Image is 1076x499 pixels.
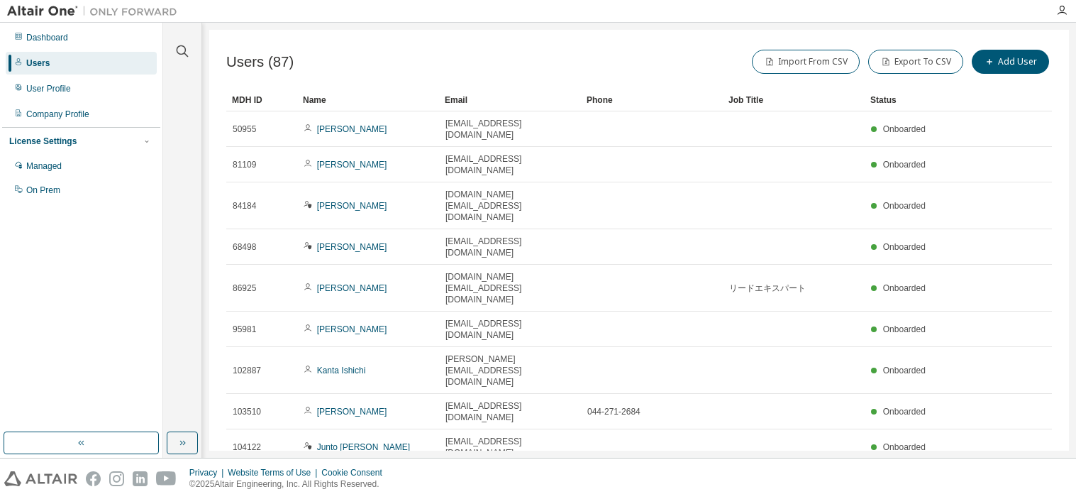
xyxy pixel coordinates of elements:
[883,442,926,452] span: Onboarded
[233,365,261,376] span: 102887
[883,160,926,170] span: Onboarded
[752,50,860,74] button: Import From CSV
[728,89,859,111] div: Job Title
[883,366,926,375] span: Onboarded
[7,4,184,18] img: Altair One
[445,189,575,223] span: [DOMAIN_NAME][EMAIL_ADDRESS][DOMAIN_NAME]
[26,160,62,172] div: Managed
[26,57,50,69] div: Users
[156,471,177,486] img: youtube.svg
[445,353,575,388] span: [PERSON_NAME][EMAIL_ADDRESS][DOMAIN_NAME]
[445,153,575,176] span: [EMAIL_ADDRESS][DOMAIN_NAME]
[317,407,387,417] a: [PERSON_NAME]
[445,318,575,341] span: [EMAIL_ADDRESS][DOMAIN_NAME]
[189,467,228,478] div: Privacy
[4,471,77,486] img: altair_logo.svg
[883,407,926,417] span: Onboarded
[445,400,575,423] span: [EMAIL_ADDRESS][DOMAIN_NAME]
[26,32,68,43] div: Dashboard
[303,89,433,111] div: Name
[317,442,410,452] a: Junto [PERSON_NAME]
[883,283,926,293] span: Onboarded
[9,136,77,147] div: License Settings
[868,50,963,74] button: Export To CSV
[445,436,575,459] span: [EMAIL_ADDRESS][DOMAIN_NAME]
[445,118,575,141] span: [EMAIL_ADDRESS][DOMAIN_NAME]
[189,478,391,490] p: © 2025 Altair Engineering, Inc. All Rights Reserved.
[445,271,575,305] span: [DOMAIN_NAME][EMAIL_ADDRESS][DOMAIN_NAME]
[587,89,717,111] div: Phone
[232,89,292,111] div: MDH ID
[883,124,926,134] span: Onboarded
[26,185,60,196] div: On Prem
[883,201,926,211] span: Onboarded
[233,124,256,135] span: 50955
[133,471,148,486] img: linkedin.svg
[233,283,256,294] span: 86925
[233,241,256,253] span: 68498
[26,83,71,94] div: User Profile
[226,54,294,70] span: Users (87)
[26,109,89,120] div: Company Profile
[317,160,387,170] a: [PERSON_NAME]
[317,201,387,211] a: [PERSON_NAME]
[729,283,806,294] span: リードエキスパート
[86,471,101,486] img: facebook.svg
[445,89,575,111] div: Email
[317,242,387,252] a: [PERSON_NAME]
[883,324,926,334] span: Onboarded
[883,242,926,252] span: Onboarded
[233,324,256,335] span: 95981
[233,200,256,212] span: 84184
[972,50,1049,74] button: Add User
[321,467,390,478] div: Cookie Consent
[317,124,387,134] a: [PERSON_NAME]
[228,467,321,478] div: Website Terms of Use
[587,406,640,417] span: 044-271-2684
[233,159,256,170] span: 81109
[109,471,124,486] img: instagram.svg
[870,89,979,111] div: Status
[233,406,261,417] span: 103510
[317,283,387,293] a: [PERSON_NAME]
[445,236,575,258] span: [EMAIL_ADDRESS][DOMAIN_NAME]
[317,366,366,375] a: Kanta Ishichi
[317,324,387,334] a: [PERSON_NAME]
[233,442,261,453] span: 104122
